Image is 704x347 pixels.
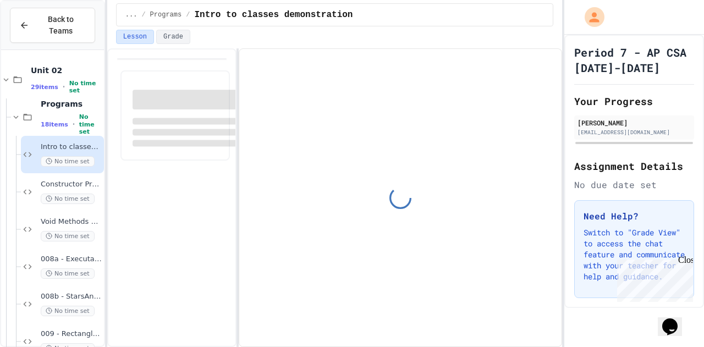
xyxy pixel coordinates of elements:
p: Switch to "Grade View" to access the chat feature and communicate with your teacher for help and ... [584,227,685,282]
span: • [73,120,75,129]
span: No time set [41,194,95,204]
iframe: chat widget [613,255,693,302]
span: Constructor Practice [41,180,102,189]
span: No time set [79,113,102,135]
span: Back to Teams [36,14,86,37]
span: Void Methods Practice [41,217,102,227]
h2: Assignment Details [574,158,694,174]
h2: Your Progress [574,93,694,109]
div: No due date set [574,178,694,191]
span: No time set [41,156,95,167]
span: 009 - Rectangle class [41,329,102,339]
span: Intro to classes demonstration [41,142,102,152]
span: No time set [41,268,95,279]
span: ... [125,10,137,19]
span: No time set [69,80,102,94]
span: No time set [41,306,95,316]
span: Intro to classes demonstration [194,8,353,21]
span: 18 items [41,121,68,128]
div: Chat with us now!Close [4,4,76,70]
button: Back to Teams [10,8,95,43]
span: 008a - Executable class [41,255,102,264]
span: 29 items [31,84,58,91]
span: • [63,82,65,91]
div: My Account [573,4,607,30]
div: [PERSON_NAME] [577,118,691,128]
button: Lesson [116,30,154,44]
button: Grade [156,30,190,44]
div: [EMAIL_ADDRESS][DOMAIN_NAME] [577,128,691,136]
span: Programs [150,10,182,19]
h3: Need Help? [584,210,685,223]
h1: Period 7 - AP CSA [DATE]-[DATE] [574,45,694,75]
span: / [186,10,190,19]
span: No time set [41,231,95,241]
span: Programs [41,99,102,109]
iframe: chat widget [658,303,693,336]
span: 008b - StarsAndStripes [41,292,102,301]
span: / [141,10,145,19]
span: Unit 02 [31,65,102,75]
